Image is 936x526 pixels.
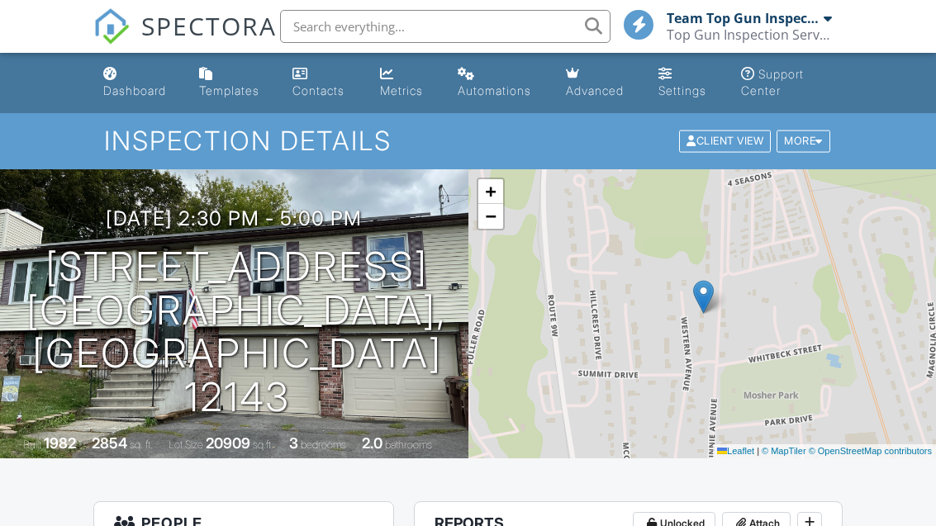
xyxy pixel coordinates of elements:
span: sq.ft. [253,438,273,451]
span: + [485,181,496,201]
span: Built [23,438,41,451]
div: Metrics [380,83,423,97]
img: Marker [693,280,714,314]
div: 2.0 [362,434,382,452]
div: Support Center [741,67,804,97]
a: Settings [652,59,721,107]
div: Advanced [566,83,624,97]
a: Templates [192,59,273,107]
a: Zoom in [478,179,503,204]
a: Leaflet [717,446,754,456]
h1: [STREET_ADDRESS] [GEOGRAPHIC_DATA], [GEOGRAPHIC_DATA] 12143 [26,245,447,419]
h3: [DATE] 2:30 pm - 5:00 pm [106,207,362,230]
a: Automations (Basic) [451,59,546,107]
span: − [485,206,496,226]
div: 1982 [44,434,76,452]
span: | [757,446,759,456]
img: The Best Home Inspection Software - Spectora [93,8,130,45]
a: Advanced [559,59,639,107]
a: Zoom out [478,204,503,229]
a: Client View [677,134,775,146]
div: 20909 [206,434,250,452]
span: bedrooms [301,438,346,451]
div: Client View [679,130,771,153]
div: More [777,130,830,153]
span: bathrooms [385,438,432,451]
div: Templates [199,83,259,97]
div: Team Top Gun Inspectors [667,10,820,26]
a: © MapTiler [762,446,806,456]
div: 3 [289,434,298,452]
h1: Inspection Details [104,126,832,155]
input: Search everything... [280,10,611,43]
a: Contacts [286,59,360,107]
span: Lot Size [169,438,203,451]
a: Support Center [734,59,839,107]
div: Dashboard [103,83,166,97]
a: © OpenStreetMap contributors [809,446,932,456]
span: sq. ft. [130,438,153,451]
a: Dashboard [97,59,179,107]
div: Settings [658,83,706,97]
div: Automations [458,83,531,97]
a: SPECTORA [93,22,277,57]
div: 2854 [92,434,127,452]
a: Metrics [373,59,438,107]
div: Contacts [292,83,344,97]
div: Top Gun Inspection Services Group, Inc [667,26,832,43]
span: SPECTORA [141,8,277,43]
